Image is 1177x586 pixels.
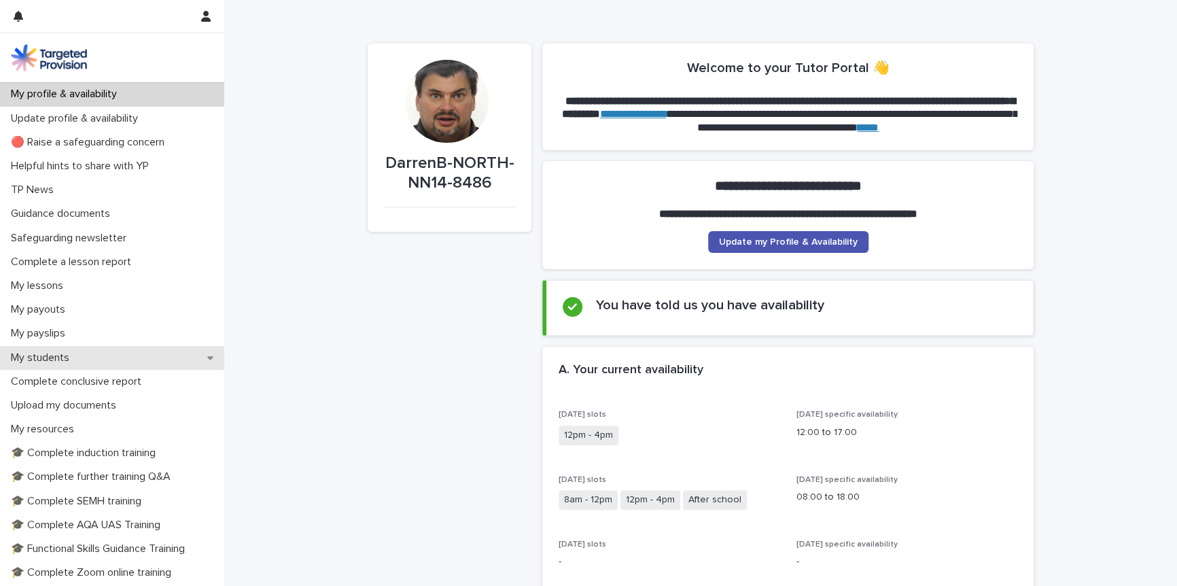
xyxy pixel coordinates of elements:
[559,540,606,549] span: [DATE] slots
[5,279,74,292] p: My lessons
[683,490,747,510] span: After school
[5,519,171,532] p: 🎓 Complete AQA UAS Training
[596,297,824,313] h2: You have told us you have availability
[5,256,142,269] p: Complete a lesson report
[559,411,606,419] span: [DATE] slots
[5,136,175,149] p: 🔴 Raise a safeguarding concern
[796,490,1018,504] p: 08:00 to 18:00
[384,154,515,193] p: DarrenB-NORTH-NN14-8486
[5,112,149,125] p: Update profile & availability
[559,555,780,569] p: -
[559,490,618,510] span: 8am - 12pm
[796,476,898,484] span: [DATE] specific availability
[796,426,1018,440] p: 12:00 to 17:00
[5,232,137,245] p: Safeguarding newsletter
[719,237,858,247] span: Update my Profile & Availability
[5,495,152,508] p: 🎓 Complete SEMH training
[5,447,166,460] p: 🎓 Complete induction training
[796,555,1018,569] p: -
[5,160,160,173] p: Helpful hints to share with YP
[5,375,152,388] p: Complete conclusive report
[620,490,680,510] span: 12pm - 4pm
[5,542,196,555] p: 🎓 Functional Skills Guidance Training
[5,423,85,436] p: My resources
[796,411,898,419] span: [DATE] specific availability
[687,60,890,76] h2: Welcome to your Tutor Portal 👋
[5,470,181,483] p: 🎓 Complete further training Q&A
[559,476,606,484] span: [DATE] slots
[5,351,80,364] p: My students
[5,399,127,412] p: Upload my documents
[796,540,898,549] span: [DATE] specific availability
[11,44,87,71] img: M5nRWzHhSzIhMunXDL62
[5,207,121,220] p: Guidance documents
[5,184,65,196] p: TP News
[559,363,703,378] h2: A. Your current availability
[5,303,76,316] p: My payouts
[5,88,128,101] p: My profile & availability
[5,566,182,579] p: 🎓 Complete Zoom online training
[5,327,76,340] p: My payslips
[559,426,618,445] span: 12pm - 4pm
[708,231,868,253] a: Update my Profile & Availability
